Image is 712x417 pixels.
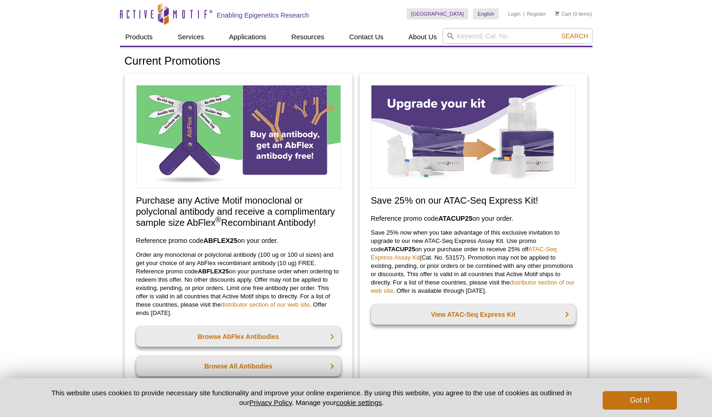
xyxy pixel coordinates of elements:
h3: Reference promo code on your order. [371,213,576,224]
a: Cart [555,11,571,17]
h2: Purchase any Active Motif monoclonal or polyclonal antibody and receive a complimentary sample si... [136,195,341,228]
button: Search [558,32,591,40]
li: | [523,8,525,19]
p: This website uses cookies to provide necessary site functionality and improve your online experie... [36,388,588,407]
a: Register [527,11,546,17]
a: View ATAC-Seq Express Kit [371,304,576,325]
p: Save 25% now when you take advantage of this exclusive invitation to upgrade to our new ATAC-Seq ... [371,229,576,295]
a: Browse AbFlex Antibodies [136,326,341,347]
a: Contact Us [344,28,389,46]
h2: Save 25% on our ATAC-Seq Express Kit! [371,195,576,206]
a: Browse All Antibodies [136,356,341,376]
a: distributor section of our web site [221,301,310,308]
strong: ABFLEX25 [203,237,238,244]
a: Services [172,28,210,46]
h2: Enabling Epigenetics Research [217,11,309,19]
a: [GEOGRAPHIC_DATA] [407,8,469,19]
li: (0 items) [555,8,592,19]
a: Resources [286,28,330,46]
sup: ® [215,216,221,224]
a: Login [508,11,521,17]
a: About Us [403,28,443,46]
strong: ATACUP25 [438,215,473,222]
input: Keyword, Cat. No. [443,28,592,44]
img: Save on ATAC-Seq Express Assay Kit [371,85,576,188]
h3: Reference promo code on your order. [136,235,341,246]
img: Your Cart [555,11,559,16]
img: Free Sample Size AbFlex Antibody [136,85,341,188]
a: English [473,8,499,19]
strong: ATACUP25 [384,246,415,253]
a: Products [120,28,158,46]
a: Privacy Policy [249,399,292,406]
span: Search [561,32,588,40]
button: Got it! [603,391,676,410]
strong: ABFLEX25 [198,268,229,275]
p: Order any monoclonal or polyclonal antibody (100 ug or 100 ul sizes) and get your choice of any A... [136,251,341,317]
h1: Current Promotions [125,55,588,68]
a: Applications [223,28,272,46]
button: cookie settings [336,399,382,406]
